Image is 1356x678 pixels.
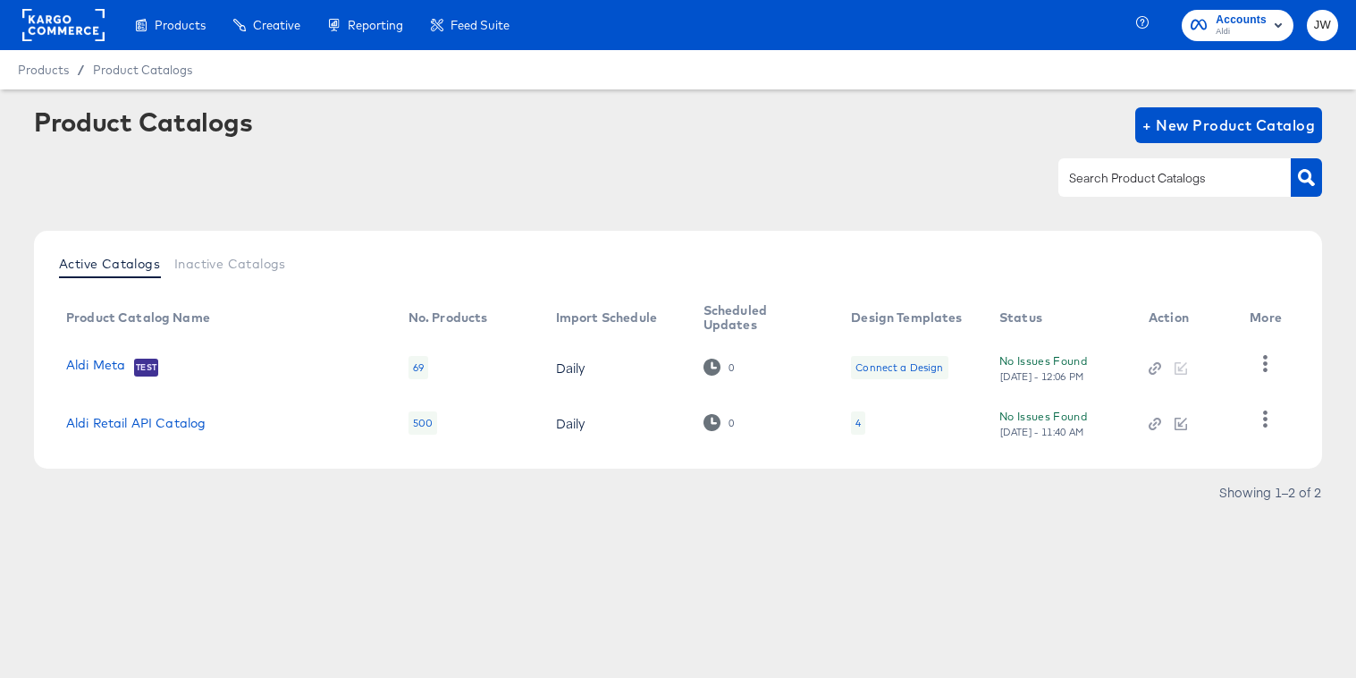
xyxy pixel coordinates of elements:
[155,18,206,32] span: Products
[1307,10,1338,41] button: JW
[66,310,210,325] div: Product Catalog Name
[1135,107,1322,143] button: + New Product Catalog
[1216,25,1267,39] span: Aldi
[703,414,735,431] div: 0
[1314,15,1331,36] span: JW
[134,360,158,375] span: Test
[348,18,403,32] span: Reporting
[985,297,1134,340] th: Status
[66,358,125,376] a: Aldi Meta
[408,411,437,435] div: 500
[59,257,160,271] span: Active Catalogs
[253,18,300,32] span: Creative
[1235,297,1303,340] th: More
[34,107,252,136] div: Product Catalogs
[18,63,69,77] span: Products
[93,63,192,77] a: Product Catalogs
[556,310,657,325] div: Import Schedule
[408,310,488,325] div: No. Products
[703,303,816,332] div: Scheduled Updates
[851,411,865,435] div: 4
[451,18,510,32] span: Feed Suite
[1065,168,1256,189] input: Search Product Catalogs
[1134,297,1235,340] th: Action
[66,416,206,430] a: Aldi Retail API Catalog
[1182,10,1293,41] button: AccountsAldi
[542,340,689,395] td: Daily
[1216,11,1267,30] span: Accounts
[728,417,735,429] div: 0
[703,359,735,376] div: 0
[851,310,962,325] div: Design Templates
[728,361,735,374] div: 0
[1142,113,1315,138] span: + New Product Catalog
[855,360,943,375] div: Connect a Design
[542,395,689,451] td: Daily
[851,356,948,379] div: Connect a Design
[408,356,428,379] div: 69
[855,416,861,430] div: 4
[1218,486,1322,498] div: Showing 1–2 of 2
[174,257,286,271] span: Inactive Catalogs
[69,63,93,77] span: /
